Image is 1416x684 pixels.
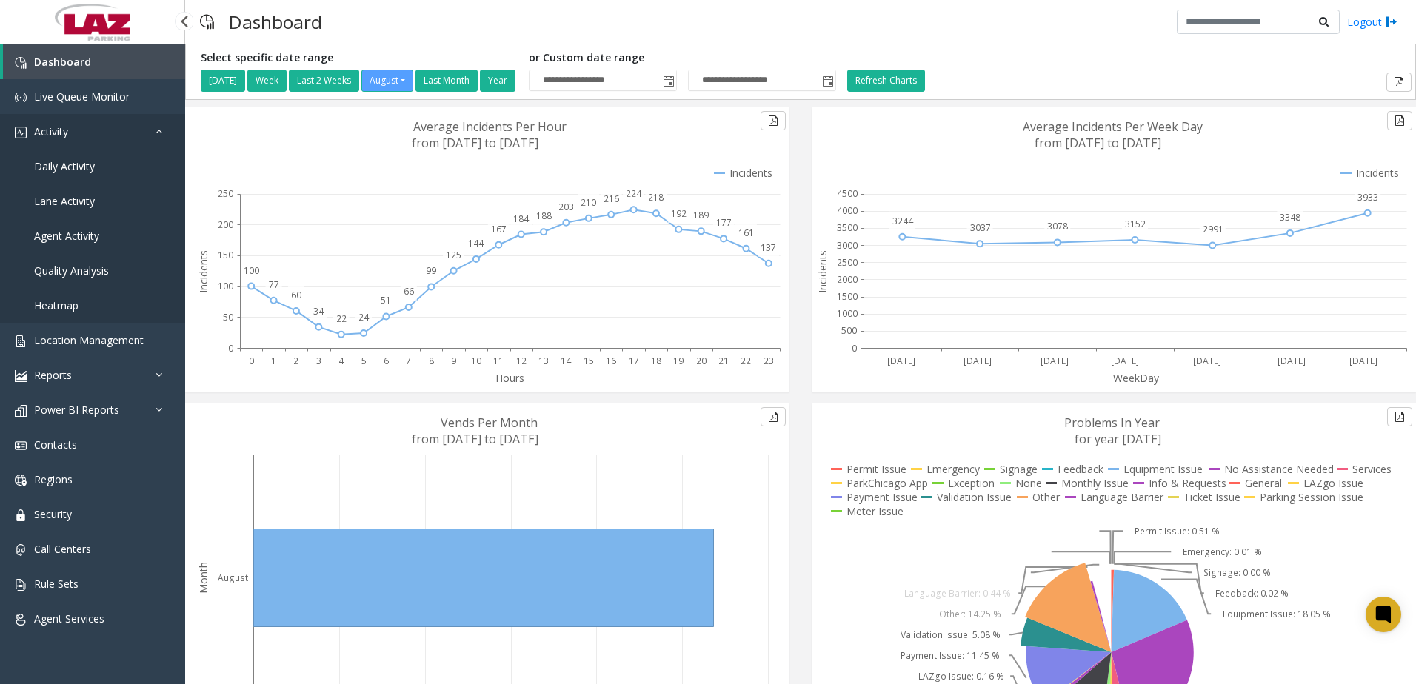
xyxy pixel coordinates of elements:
span: Activity [34,124,68,138]
text: 3933 [1357,191,1378,204]
text: 12 [516,355,527,367]
text: 15 [584,355,594,367]
text: Average Incidents Per Hour [413,118,567,135]
text: 500 [841,324,857,337]
text: Emergency: 0.01 % [1183,546,1262,558]
text: 20 [696,355,707,367]
text: 3037 [970,221,991,234]
text: 77 [269,278,279,291]
text: 1000 [837,307,858,320]
h5: Select specific date range [201,52,518,64]
img: 'icon' [15,614,27,626]
text: 224 [626,187,642,200]
span: Live Queue Monitor [34,90,130,104]
h3: Dashboard [221,4,330,40]
span: Lane Activity [34,194,95,208]
text: 60 [291,289,301,301]
text: 7 [406,355,411,367]
text: 125 [446,249,461,261]
text: [DATE] [964,355,992,367]
text: 192 [671,207,687,220]
text: Hours [495,371,524,385]
text: 6 [384,355,389,367]
text: Incidents [815,250,829,293]
span: Agent Services [34,611,104,626]
text: 5 [361,355,367,367]
button: Export to pdf [761,111,786,130]
text: 3348 [1280,211,1300,224]
text: LAZgo Issue: 0.16 % [918,670,1004,683]
text: [DATE] [887,355,915,367]
img: 'icon' [15,92,27,104]
button: [DATE] [201,70,245,92]
text: 167 [491,223,507,235]
button: Year [480,70,515,92]
text: 184 [513,212,530,225]
text: 3500 [837,221,858,234]
text: 19 [673,355,684,367]
text: 218 [648,191,664,204]
button: August [361,70,413,92]
text: 2000 [837,273,858,286]
text: 21 [718,355,729,367]
text: 144 [468,237,484,249]
text: from [DATE] to [DATE] [1035,135,1161,151]
text: from [DATE] to [DATE] [412,135,538,151]
button: Export to pdf [1387,111,1412,130]
text: Month [196,562,210,594]
text: 1 [271,355,276,367]
text: 3078 [1047,220,1068,232]
text: 4000 [837,204,858,217]
img: logout [1386,14,1397,30]
button: Last 2 Weeks [289,70,359,92]
text: Incidents [196,250,210,293]
img: 'icon' [15,475,27,486]
button: Last Month [415,70,478,92]
text: 99 [426,264,436,277]
text: 188 [536,209,552,222]
text: 3 [316,355,321,367]
img: 'icon' [15,544,27,556]
text: 0 [852,342,857,355]
span: Rule Sets [34,577,79,591]
button: Refresh Charts [847,70,925,92]
text: 137 [761,241,776,254]
img: 'icon' [15,579,27,591]
text: 2500 [837,256,858,269]
text: 100 [244,264,259,277]
span: Power BI Reports [34,403,119,417]
text: [DATE] [1193,355,1221,367]
text: 34 [313,305,324,318]
span: Toggle popup [819,70,835,91]
text: 18 [651,355,661,367]
span: Regions [34,472,73,486]
text: Other: 14.25 % [939,608,1001,620]
text: 177 [716,216,732,229]
span: Heatmap [34,298,79,312]
text: 150 [218,249,233,261]
img: 'icon' [15,370,27,382]
span: Reports [34,368,72,382]
img: 'icon' [15,127,27,138]
img: 'icon' [15,509,27,521]
text: 4500 [837,187,858,200]
span: Contacts [34,437,77,452]
text: 216 [604,192,619,205]
text: 23 [764,355,774,367]
text: Payment Issue: 11.45 % [901,649,1000,662]
text: 189 [693,209,709,221]
text: 250 [218,187,233,200]
text: 210 [581,196,596,209]
img: 'icon' [15,57,27,69]
text: Signage: 0.00 % [1203,566,1271,579]
span: Dashboard [34,55,91,69]
text: 3152 [1125,218,1146,230]
text: Feedback: 0.02 % [1215,587,1289,600]
text: Validation Issue: 5.08 % [901,628,1001,641]
text: [DATE] [1278,355,1306,367]
button: Export to pdf [1387,407,1412,426]
text: Permit Issue: 0.51 % [1135,525,1220,537]
button: Export to pdf [761,407,786,426]
span: Toggle popup [660,70,676,91]
text: Equipment Issue: 18.05 % [1223,608,1331,620]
